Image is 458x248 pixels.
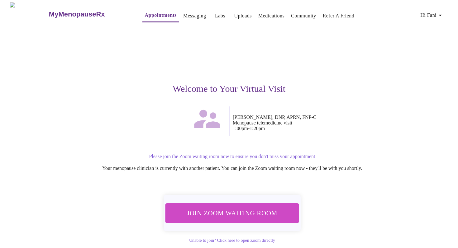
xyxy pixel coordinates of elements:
[234,12,252,20] a: Uploads
[165,203,299,223] button: Join Zoom Waiting Room
[418,9,446,21] button: Hi Fani
[256,10,287,22] button: Medications
[420,11,444,20] span: Hi Fani
[145,11,177,20] a: Appointments
[142,9,179,22] button: Appointments
[291,12,316,20] a: Community
[231,10,254,22] button: Uploads
[181,10,208,22] button: Messaging
[289,10,319,22] button: Community
[43,154,421,159] p: Please join the Zoom waiting room now to ensure you don't miss your appointment
[43,166,421,171] p: Your menopause clinician is currently with another patient. You can join the Zoom waiting room no...
[49,10,105,18] h3: MyMenopauseRx
[323,12,355,20] a: Refer a Friend
[210,10,230,22] button: Labs
[233,115,421,131] p: [PERSON_NAME], DNP, APRN, FNP-C Menopause telemedicine visit 1:00pm - 1:20pm
[320,10,357,22] button: Refer a Friend
[189,238,275,243] a: Unable to join? Click here to open Zoom directly
[183,12,206,20] a: Messaging
[258,12,284,20] a: Medications
[10,2,48,26] img: MyMenopauseRx Logo
[37,83,421,94] h3: Welcome to Your Virtual Visit
[48,3,130,25] a: MyMenopauseRx
[174,207,291,219] span: Join Zoom Waiting Room
[215,12,225,20] a: Labs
